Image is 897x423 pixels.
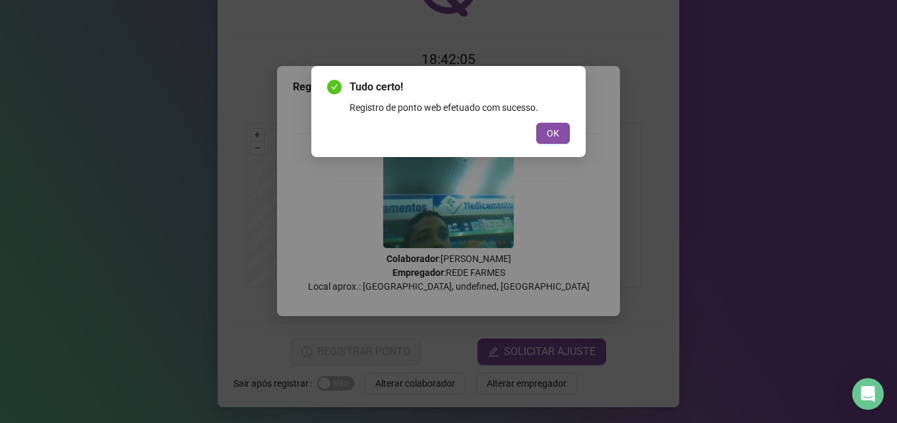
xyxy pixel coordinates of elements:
[327,80,342,94] span: check-circle
[350,100,570,115] div: Registro de ponto web efetuado com sucesso.
[547,126,559,141] span: OK
[852,378,884,410] div: Open Intercom Messenger
[350,79,570,95] span: Tudo certo!
[536,123,570,144] button: OK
